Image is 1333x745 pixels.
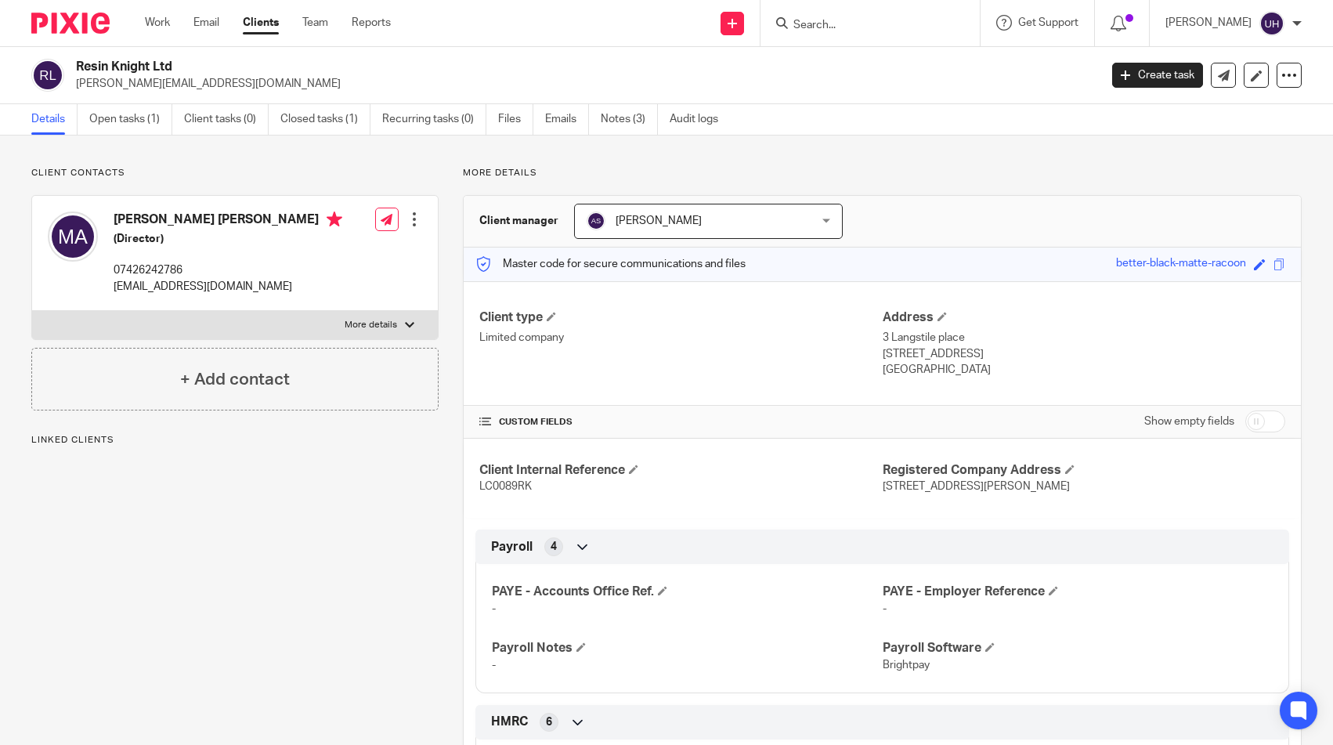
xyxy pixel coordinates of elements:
[345,319,397,331] p: More details
[31,13,110,34] img: Pixie
[883,660,930,671] span: Brightpay
[792,19,933,33] input: Search
[180,367,290,392] h4: + Add contact
[1165,15,1252,31] p: [PERSON_NAME]
[76,76,1089,92] p: [PERSON_NAME][EMAIL_ADDRESS][DOMAIN_NAME]
[475,256,746,272] p: Master code for secure communications and files
[883,330,1285,345] p: 3 Langstile place
[479,481,532,492] span: LC0089RK
[587,212,605,230] img: svg%3E
[883,481,1070,492] span: [STREET_ADDRESS][PERSON_NAME]
[479,416,882,429] h4: CUSTOM FIELDS
[1144,414,1234,429] label: Show empty fields
[31,167,439,179] p: Client contacts
[492,603,496,614] span: -
[463,167,1302,179] p: More details
[327,212,342,227] i: Primary
[48,212,98,262] img: svg%3E
[352,15,391,31] a: Reports
[883,362,1285,378] p: [GEOGRAPHIC_DATA]
[616,215,702,226] span: [PERSON_NAME]
[883,462,1285,479] h4: Registered Company Address
[492,640,882,656] h4: Payroll Notes
[491,714,528,730] span: HMRC
[31,434,439,447] p: Linked clients
[31,59,64,92] img: svg%3E
[382,104,486,135] a: Recurring tasks (0)
[670,104,730,135] a: Audit logs
[546,714,552,730] span: 6
[883,640,1273,656] h4: Payroll Software
[883,309,1285,326] h4: Address
[184,104,269,135] a: Client tasks (0)
[89,104,172,135] a: Open tasks (1)
[479,462,882,479] h4: Client Internal Reference
[883,346,1285,362] p: [STREET_ADDRESS]
[479,213,558,229] h3: Client manager
[551,539,557,555] span: 4
[498,104,533,135] a: Files
[114,279,342,295] p: [EMAIL_ADDRESS][DOMAIN_NAME]
[31,104,78,135] a: Details
[114,212,342,231] h4: [PERSON_NAME] [PERSON_NAME]
[601,104,658,135] a: Notes (3)
[145,15,170,31] a: Work
[76,59,886,75] h2: Resin Knight Ltd
[302,15,328,31] a: Team
[545,104,589,135] a: Emails
[492,584,882,600] h4: PAYE - Accounts Office Ref.
[114,262,342,278] p: 07426242786
[883,603,887,614] span: -
[280,104,370,135] a: Closed tasks (1)
[1018,17,1078,28] span: Get Support
[491,539,533,555] span: Payroll
[1112,63,1203,88] a: Create task
[479,330,882,345] p: Limited company
[479,309,882,326] h4: Client type
[883,584,1273,600] h4: PAYE - Employer Reference
[193,15,219,31] a: Email
[492,660,496,671] span: -
[114,231,342,247] h5: (Director)
[1116,255,1246,273] div: better-black-matte-racoon
[243,15,279,31] a: Clients
[1259,11,1284,36] img: svg%3E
